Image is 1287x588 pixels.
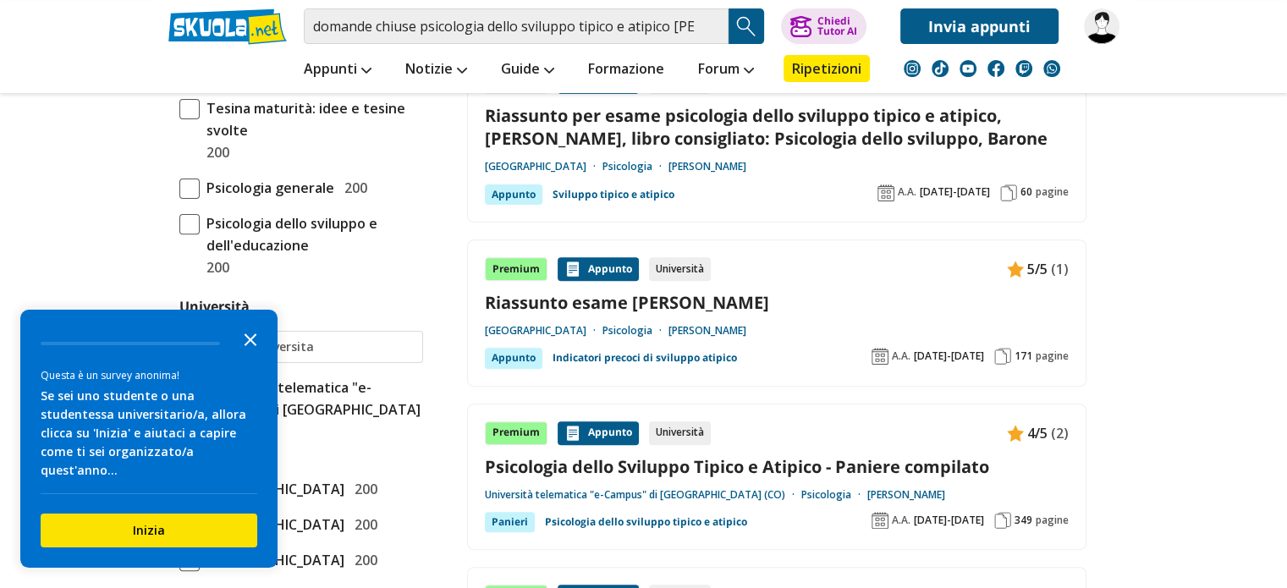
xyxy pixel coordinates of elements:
[668,160,746,173] a: [PERSON_NAME]
[1007,425,1024,442] img: Appunti contenuto
[920,185,990,199] span: [DATE]-[DATE]
[801,488,867,502] a: Psicologia
[729,8,764,44] button: Search Button
[348,549,377,571] span: 200
[200,212,423,256] span: Psicologia dello sviluppo e dell'educazione
[1036,349,1069,363] span: pagine
[485,455,1069,478] a: Psicologia dello Sviluppo Tipico e Atipico - Paniere compilato
[1000,184,1017,201] img: Pagine
[348,514,377,536] span: 200
[994,348,1011,365] img: Pagine
[898,185,916,199] span: A.A.
[994,512,1011,529] img: Pagine
[872,512,888,529] img: Anno accademico
[200,141,229,163] span: 200
[179,297,250,316] label: Università
[649,421,711,445] div: Università
[553,184,674,205] a: Sviluppo tipico e atipico
[485,184,542,205] div: Appunto
[485,324,602,338] a: [GEOGRAPHIC_DATA]
[1036,514,1069,527] span: pagine
[932,60,949,77] img: tiktok
[485,257,547,281] div: Premium
[401,55,471,85] a: Notizie
[734,14,759,39] img: Cerca appunti, riassunti o versioni
[564,261,581,278] img: Appunti contenuto
[1051,258,1069,280] span: (1)
[20,310,278,568] div: Survey
[348,478,377,500] span: 200
[558,257,639,281] div: Appunto
[872,348,888,365] img: Anno accademico
[781,8,866,44] button: ChiediTutor AI
[584,55,668,85] a: Formazione
[300,55,376,85] a: Appunti
[1015,514,1032,527] span: 349
[200,256,229,278] span: 200
[304,8,729,44] input: Cerca appunti, riassunti o versioni
[892,349,910,363] span: A.A.
[904,60,921,77] img: instagram
[1007,261,1024,278] img: Appunti contenuto
[497,55,558,85] a: Guide
[1043,60,1060,77] img: WhatsApp
[784,55,870,82] a: Ripetizioni
[817,16,856,36] div: Chiedi Tutor AI
[485,348,542,368] div: Appunto
[987,60,1004,77] img: facebook
[338,177,367,199] span: 200
[200,177,334,199] span: Psicologia generale
[649,257,711,281] div: Università
[485,104,1069,150] a: Riassunto per esame psicologia dello sviluppo tipico e atipico, [PERSON_NAME], libro consigliato:...
[1084,8,1119,44] img: Lallacocco98
[1015,60,1032,77] img: twitch
[41,514,257,547] button: Inizia
[1051,422,1069,444] span: (2)
[1020,185,1032,199] span: 60
[200,376,423,442] span: Università telematica "e-Campus" di [GEOGRAPHIC_DATA] (CO)
[867,488,945,502] a: [PERSON_NAME]
[41,387,257,480] div: Se sei uno studente o una studentessa universitario/a, allora clicca su 'Inizia' e aiutaci a capi...
[209,338,415,355] input: Ricerca universita
[545,512,747,532] a: Psicologia dello sviluppo tipico e atipico
[914,514,984,527] span: [DATE]-[DATE]
[485,160,602,173] a: [GEOGRAPHIC_DATA]
[960,60,976,77] img: youtube
[234,321,267,355] button: Close the survey
[602,324,668,338] a: Psicologia
[485,421,547,445] div: Premium
[602,160,668,173] a: Psicologia
[485,488,801,502] a: Università telematica "e-Campus" di [GEOGRAPHIC_DATA] (CO)
[485,291,1069,314] a: Riassunto esame [PERSON_NAME]
[1036,185,1069,199] span: pagine
[914,349,984,363] span: [DATE]-[DATE]
[41,367,257,383] div: Questa è un survey anonima!
[877,184,894,201] img: Anno accademico
[564,425,581,442] img: Appunti contenuto
[200,97,423,141] span: Tesina maturità: idee e tesine svolte
[1027,258,1048,280] span: 5/5
[1027,422,1048,444] span: 4/5
[892,514,910,527] span: A.A.
[553,348,737,368] a: Indicatori precoci di sviluppo atipico
[900,8,1059,44] a: Invia appunti
[668,324,746,338] a: [PERSON_NAME]
[558,421,639,445] div: Appunto
[485,512,535,532] div: Panieri
[1015,349,1032,363] span: 171
[694,55,758,85] a: Forum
